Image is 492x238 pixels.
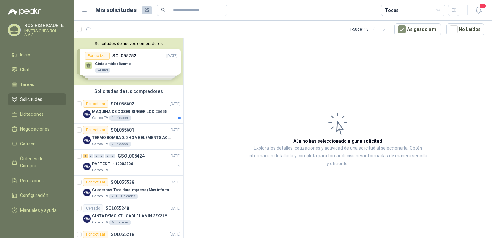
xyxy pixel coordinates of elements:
p: [DATE] [170,127,181,133]
p: Caracol TV [92,194,108,199]
p: [DATE] [170,179,181,185]
p: Caracol TV [92,142,108,147]
p: [DATE] [170,232,181,238]
a: CerradoSOL055248[DATE] Company LogoCINTA DYMO XTL CABLE LAMIN 38X21MMBLANCOCaracol TV6 Unidades [74,202,183,228]
h1: Mis solicitudes [95,5,137,15]
div: 5 [83,154,88,158]
a: Por cotizarSOL055602[DATE] Company LogoMAQUINA DE COSER SINGER LCD C5655Caracol TV1 Unidades [74,97,183,124]
a: Remisiones [8,174,66,187]
div: 0 [89,154,93,158]
div: Solicitudes de tus compradores [74,85,183,97]
div: 7 Unidades [109,142,131,147]
a: Licitaciones [8,108,66,120]
p: CINTA DYMO XTL CABLE LAMIN 38X21MMBLANCO [92,213,172,219]
p: Caracol TV [92,115,108,121]
span: Configuración [20,192,48,199]
div: 6 Unidades [109,220,131,225]
span: Licitaciones [20,111,44,118]
span: Negociaciones [20,125,50,133]
p: [DATE] [170,101,181,107]
span: Inicio [20,51,30,58]
div: 0 [110,154,115,158]
button: 1 [473,5,484,16]
p: SOL055538 [111,180,134,184]
div: Solicitudes de nuevos compradoresPor cotizarSOL055752[DATE] Cinta antideslizante24 undPor cotizar... [74,38,183,85]
img: Company Logo [83,163,91,170]
p: GSOL005424 [118,154,145,158]
p: Explora los detalles, cotizaciones y actividad de una solicitud al seleccionarla. Obtén informaci... [248,144,428,168]
a: Por cotizarSOL055538[DATE] Company LogoCuadernos Tapa dura impresa (Mas informacion en el adjunto... [74,176,183,202]
div: 0 [94,154,99,158]
img: Logo peakr [8,8,41,15]
div: Todas [385,7,399,14]
a: Inicio [8,49,66,61]
button: Solicitudes de nuevos compradores [77,41,181,46]
img: Company Logo [83,110,91,118]
button: No Leídos [446,23,484,35]
div: 2.000 Unidades [109,194,138,199]
p: PARTES TI - 10002306 [92,161,133,167]
div: Por cotizar [83,178,108,186]
img: Company Logo [83,215,91,223]
span: 1 [479,3,486,9]
a: Chat [8,64,66,76]
p: SOL055218 [111,232,134,237]
a: Solicitudes [8,93,66,105]
p: Cuadernos Tapa dura impresa (Mas informacion en el adjunto) [92,187,172,193]
a: Tareas [8,78,66,91]
div: 0 [105,154,110,158]
span: Manuales y ayuda [20,207,57,214]
p: SOL055601 [111,128,134,132]
p: ROSIRIS RICAURTE [24,23,66,28]
h3: Aún no has seleccionado niguna solicitud [293,137,382,144]
p: [DATE] [170,153,181,159]
img: Company Logo [83,136,91,144]
div: Por cotizar [83,126,108,134]
p: SOL055248 [106,206,129,211]
span: Solicitudes [20,96,42,103]
a: Por cotizarSOL055601[DATE] Company LogoTERMO BOMBA 3.0 HOME ELEMENTS ACERO INOXCaracol TV7 Unidades [74,124,183,150]
span: Chat [20,66,30,73]
p: Caracol TV [92,168,108,173]
span: Tareas [20,81,34,88]
span: Cotizar [20,140,35,147]
p: SOL055602 [111,102,134,106]
img: Company Logo [83,189,91,196]
a: Cotizar [8,138,66,150]
a: Manuales y ayuda [8,204,66,216]
p: TERMO BOMBA 3.0 HOME ELEMENTS ACERO INOX [92,135,172,141]
a: Órdenes de Compra [8,153,66,172]
p: MAQUINA DE COSER SINGER LCD C5655 [92,109,167,115]
span: Remisiones [20,177,44,184]
p: INVERSIONES ROL S.A.S [24,29,66,37]
a: 5 0 0 0 0 0 GSOL005424[DATE] Company LogoPARTES TI - 10002306Caracol TV [83,152,182,173]
div: 1 - 50 de 113 [350,24,389,35]
p: [DATE] [170,205,181,212]
div: 0 [99,154,104,158]
a: Negociaciones [8,123,66,135]
span: Órdenes de Compra [20,155,60,169]
span: 25 [142,6,152,14]
div: Por cotizar [83,100,108,108]
button: Asignado a mi [394,23,441,35]
div: Cerrado [83,204,103,212]
p: Caracol TV [92,220,108,225]
span: search [161,8,166,12]
div: 1 Unidades [109,115,131,121]
a: Configuración [8,189,66,202]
